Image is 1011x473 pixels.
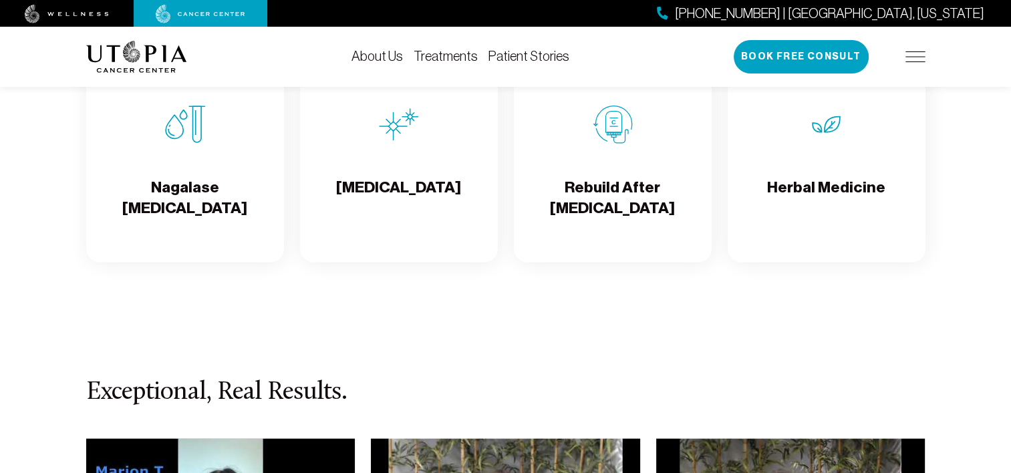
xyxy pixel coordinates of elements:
img: cancer center [156,5,245,23]
a: Treatments [414,49,478,63]
h4: [MEDICAL_DATA] [336,176,461,220]
img: icon-hamburger [905,51,925,62]
h3: Exceptional, Real Results. [86,378,925,406]
a: About Us [351,49,403,63]
a: Rebuild After ChemoRebuild After [MEDICAL_DATA] [514,61,712,262]
a: [PHONE_NUMBER] | [GEOGRAPHIC_DATA], [US_STATE] [657,4,984,23]
a: Herbal MedicineHerbal Medicine [728,61,925,262]
h4: Rebuild After [MEDICAL_DATA] [525,176,701,220]
h4: Nagalase [MEDICAL_DATA] [97,176,273,220]
a: Patient Stories [488,49,569,63]
img: Nagalase Blood Test [165,104,205,144]
img: wellness [25,5,109,23]
span: [PHONE_NUMBER] | [GEOGRAPHIC_DATA], [US_STATE] [675,4,984,23]
img: Hyperthermia [379,104,419,144]
a: Nagalase Blood TestNagalase [MEDICAL_DATA] [86,61,284,262]
a: Hyperthermia[MEDICAL_DATA] [300,61,498,262]
img: logo [86,41,187,73]
button: Book Free Consult [734,40,869,73]
img: Rebuild After Chemo [593,104,633,144]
